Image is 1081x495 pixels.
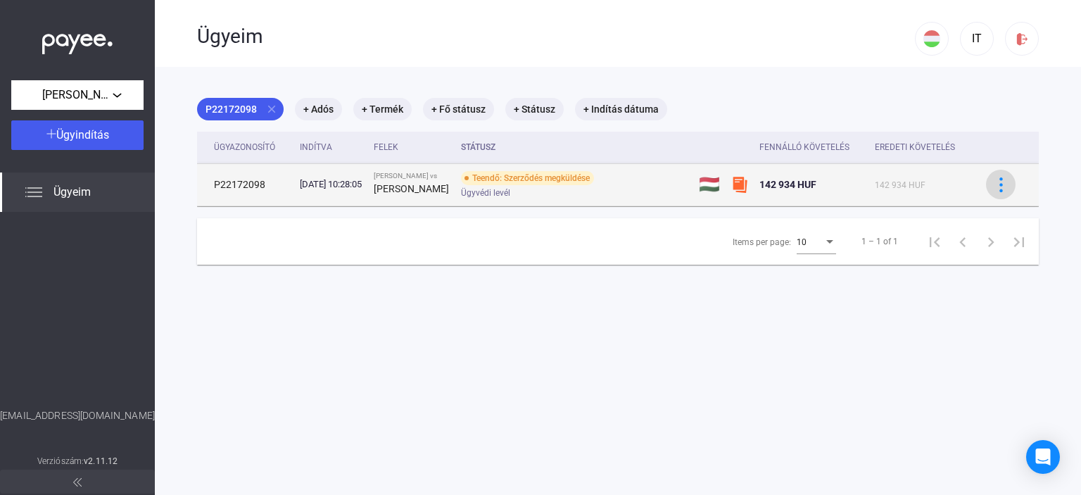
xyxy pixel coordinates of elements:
[875,180,925,190] span: 142 934 HUF
[923,30,940,47] img: HU
[759,139,849,156] div: Fennálló követelés
[73,478,82,487] img: arrow-double-left-grey.svg
[461,184,510,201] span: Ügyvédi levél
[300,177,362,192] div: [DATE] 10:28:05
[42,87,113,104] span: [PERSON_NAME]
[1005,227,1033,256] button: Last page
[875,139,968,156] div: Eredeti követelés
[25,184,42,201] img: list.svg
[300,139,362,156] div: Indítva
[42,26,113,55] img: white-payee-white-dot.svg
[197,98,284,120] mat-chip: P22172098
[797,237,807,247] span: 10
[960,22,994,56] button: IT
[265,103,278,115] mat-icon: close
[374,183,449,194] strong: [PERSON_NAME]
[455,132,693,163] th: Státusz
[1005,22,1039,56] button: logout-red
[197,25,915,49] div: Ügyeim
[977,227,1005,256] button: Next page
[1015,32,1030,46] img: logout-red
[374,139,398,156] div: Felek
[733,234,791,251] div: Items per page:
[56,128,109,142] span: Ügyindítás
[11,80,144,110] button: [PERSON_NAME]
[949,227,977,256] button: Previous page
[986,170,1016,199] button: more-blue
[965,30,989,47] div: IT
[994,177,1009,192] img: more-blue
[461,171,594,185] div: Teendő: Szerződés megküldése
[53,184,91,201] span: Ügyeim
[84,456,118,466] strong: v2.11.12
[861,233,898,250] div: 1 – 1 of 1
[915,22,949,56] button: HU
[46,129,56,139] img: plus-white.svg
[295,98,342,120] mat-chip: + Adós
[214,139,275,156] div: Ügyazonosító
[575,98,667,120] mat-chip: + Indítás dátuma
[11,120,144,150] button: Ügyindítás
[759,179,816,190] span: 142 934 HUF
[921,227,949,256] button: First page
[693,163,726,206] td: 🇭🇺
[374,172,450,180] div: [PERSON_NAME] vs
[353,98,412,120] mat-chip: + Termék
[423,98,494,120] mat-chip: + Fő státusz
[731,176,748,193] img: szamlazzhu-mini
[197,163,294,206] td: P22172098
[1026,440,1060,474] div: Open Intercom Messenger
[214,139,289,156] div: Ügyazonosító
[875,139,955,156] div: Eredeti követelés
[300,139,332,156] div: Indítva
[759,139,863,156] div: Fennálló követelés
[374,139,450,156] div: Felek
[505,98,564,120] mat-chip: + Státusz
[797,233,836,250] mat-select: Items per page:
